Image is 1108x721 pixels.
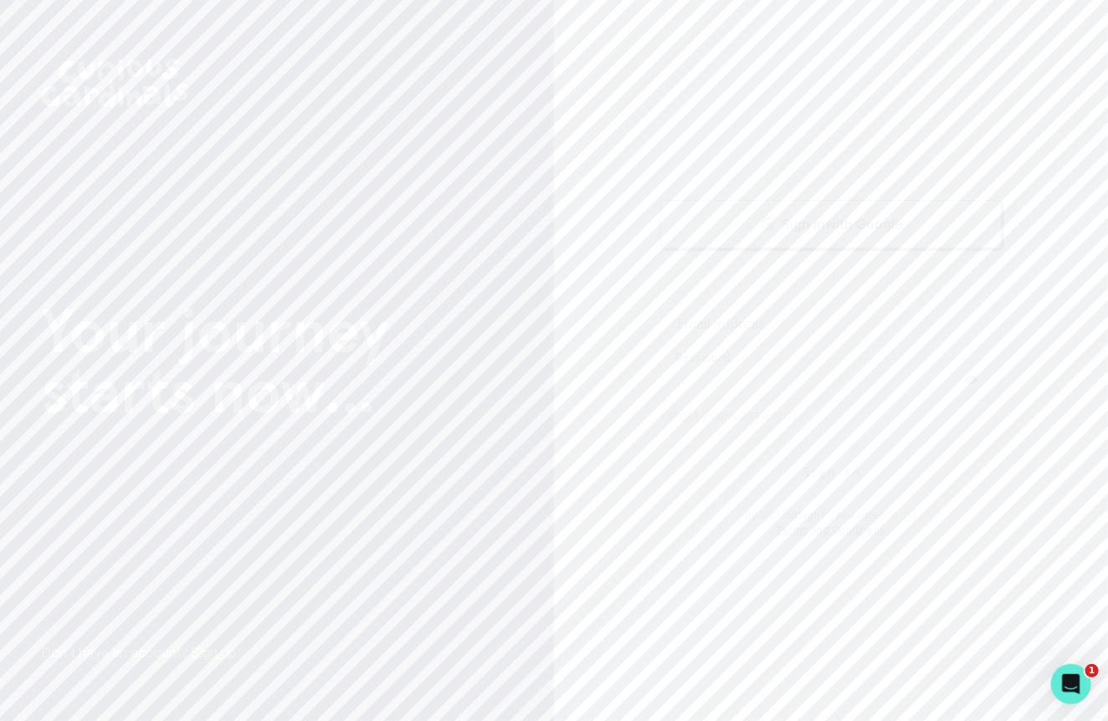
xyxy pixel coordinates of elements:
[782,214,904,234] p: Sign in with Google
[660,200,1002,248] button: Sign in with Google (GSuite)
[1051,664,1091,704] iframe: Intercom live chat
[777,524,886,536] a: Terms and Conditions
[660,401,798,427] button: Forgot your password?
[660,447,1002,496] button: Sign in
[660,508,1002,523] p: By clicking Sign In , you agree to our
[41,642,236,662] p: Don't have an account?
[41,301,389,422] h1: Your journey starts now...
[191,644,236,661] a: Sign up
[1085,664,1099,678] span: 1
[41,59,187,107] img: Curious Cardinals Logo
[813,268,849,284] p: OR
